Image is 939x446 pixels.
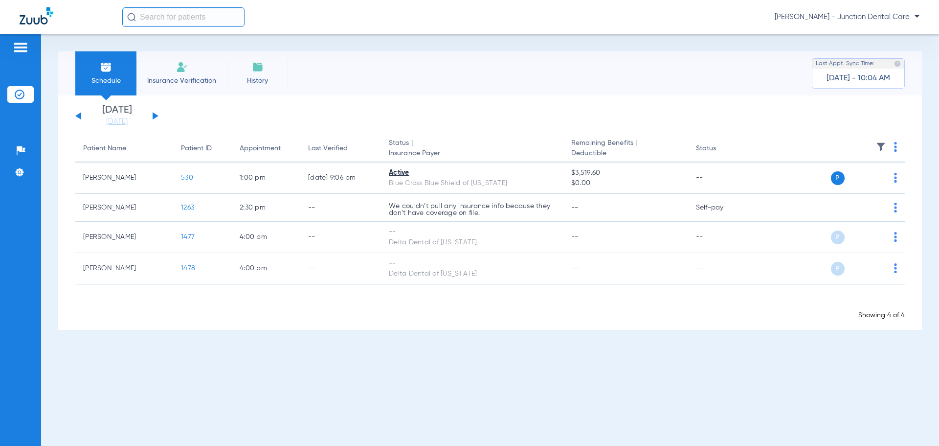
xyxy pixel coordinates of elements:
td: [DATE] 9:06 PM [300,163,381,194]
div: Delta Dental of [US_STATE] [389,269,556,279]
span: P [831,262,845,276]
td: Self-pay [688,194,754,222]
span: -- [571,265,579,272]
td: [PERSON_NAME] [75,194,173,222]
img: filter.svg [876,142,886,152]
div: Appointment [240,143,292,154]
img: Zuub Logo [20,7,53,24]
td: 4:00 PM [232,222,300,253]
span: -- [571,204,579,211]
span: Insurance Verification [144,76,220,86]
td: [PERSON_NAME] [75,222,173,253]
td: 1:00 PM [232,163,300,194]
div: Appointment [240,143,281,154]
span: P [831,231,845,244]
td: -- [300,194,381,222]
li: [DATE] [88,105,146,127]
input: Search for patients [122,7,245,27]
p: We couldn’t pull any insurance info because they don’t have coverage on file. [389,203,556,216]
span: $3,519.60 [571,168,680,178]
img: hamburger-icon [13,42,28,53]
div: Patient Name [83,143,126,154]
div: -- [389,258,556,269]
span: P [831,171,845,185]
div: Patient ID [181,143,224,154]
td: 4:00 PM [232,253,300,284]
span: [PERSON_NAME] - Junction Dental Care [775,12,919,22]
a: [DATE] [88,117,146,127]
img: group-dot-blue.svg [894,142,897,152]
span: History [234,76,281,86]
td: [PERSON_NAME] [75,253,173,284]
img: group-dot-blue.svg [894,173,897,183]
td: [PERSON_NAME] [75,163,173,194]
span: [DATE] - 10:04 AM [827,73,890,83]
div: Patient ID [181,143,212,154]
div: Patient Name [83,143,165,154]
th: Remaining Benefits | [563,135,688,163]
img: History [252,61,264,73]
div: -- [389,227,556,237]
span: 530 [181,174,193,181]
img: Search Icon [127,13,136,22]
td: 2:30 PM [232,194,300,222]
img: group-dot-blue.svg [894,203,897,212]
td: -- [300,253,381,284]
td: -- [688,163,754,194]
img: last sync help info [894,60,901,67]
td: -- [688,253,754,284]
img: group-dot-blue.svg [894,263,897,273]
th: Status | [381,135,563,163]
div: Delta Dental of [US_STATE] [389,237,556,248]
span: Deductible [571,148,680,159]
span: Schedule [83,76,129,86]
span: Showing 4 of 4 [858,312,905,319]
th: Status [688,135,754,163]
span: Last Appt. Sync Time: [816,59,874,69]
td: -- [688,222,754,253]
span: 1477 [181,234,195,240]
img: Manual Insurance Verification [176,61,188,73]
div: Active [389,168,556,178]
img: Schedule [100,61,112,73]
span: 1478 [181,265,195,272]
div: Last Verified [308,143,373,154]
div: Last Verified [308,143,348,154]
span: Insurance Payer [389,148,556,159]
span: -- [571,234,579,240]
span: $0.00 [571,178,680,188]
div: Blue Cross Blue Shield of [US_STATE] [389,178,556,188]
span: 1263 [181,204,194,211]
img: group-dot-blue.svg [894,232,897,242]
td: -- [300,222,381,253]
